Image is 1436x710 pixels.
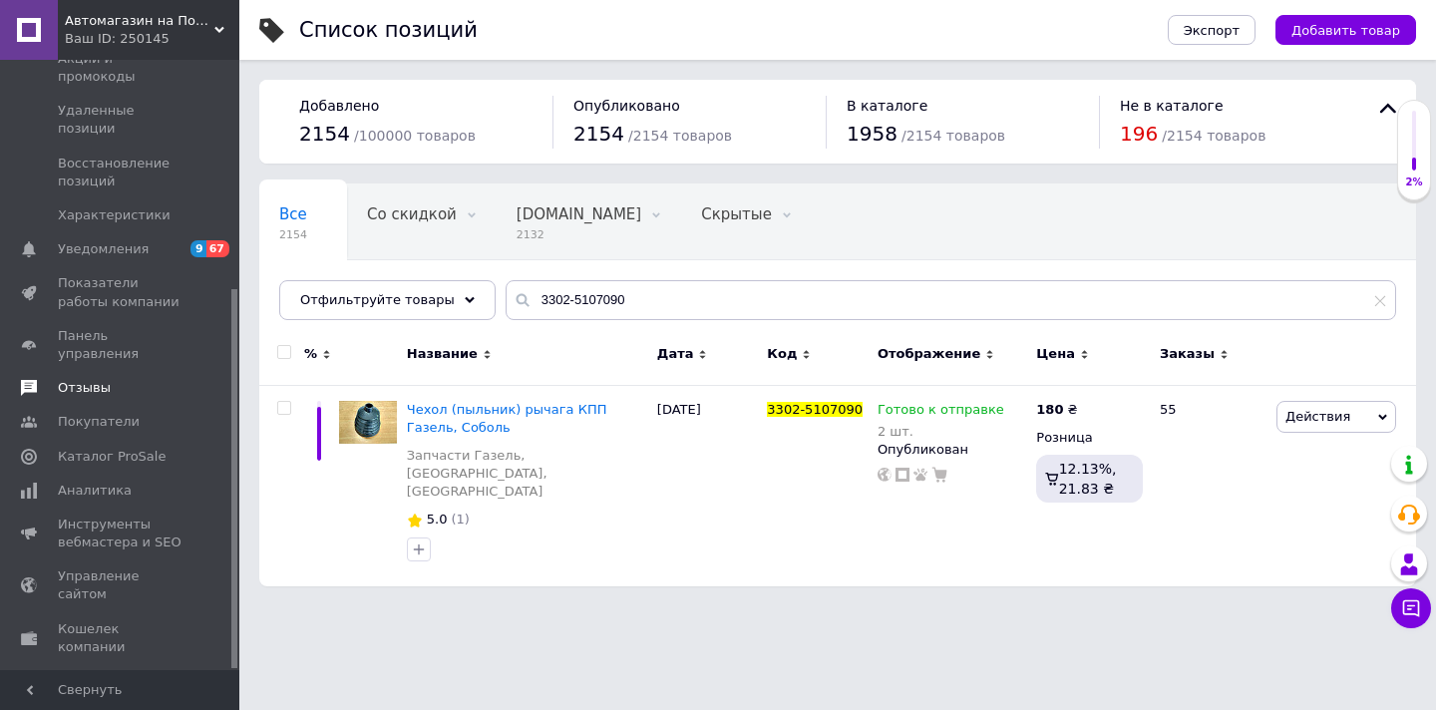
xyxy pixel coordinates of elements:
div: 55 [1148,385,1271,586]
div: Ваш ID: 250145 [65,30,239,48]
span: Заказы [1160,345,1215,363]
span: Панель управления [58,327,184,363]
span: Опубликовано [573,98,680,114]
span: Показатели работы компании [58,274,184,310]
span: Характеристики [58,206,171,224]
span: Восстановление позиций [58,155,184,190]
div: 2% [1398,176,1430,189]
span: Инструменты вебмастера и SEO [58,516,184,551]
span: 5.0 [427,512,448,527]
span: Каталог ProSale [58,448,166,466]
span: 1958 [847,122,897,146]
span: Название [407,345,478,363]
span: 196 [1120,122,1158,146]
span: Добавить товар [1291,23,1400,38]
span: В каталоге [847,98,927,114]
span: 2154 [573,122,624,146]
button: Экспорт [1168,15,1256,45]
span: Автомагазин на Позняках [65,12,214,30]
span: 2154 [299,122,350,146]
span: Действия [1285,409,1350,424]
span: Уведомления [58,240,149,258]
span: 67 [206,240,229,257]
span: [DOMAIN_NAME] [517,205,641,223]
img: Чехол (пыльник) рычага КПП Газель, Соболь [339,401,397,444]
span: Отфильтруйте товары [300,292,455,307]
input: Поиск по названию позиции, артикулу и поисковым запросам [506,280,1396,320]
div: ₴ [1036,401,1077,419]
div: [DATE] [652,385,763,586]
div: Розница [1036,429,1143,447]
span: Покупатели [58,413,140,431]
span: Готово к отправке [878,402,1004,423]
span: 2154 [279,227,307,242]
span: Отображение [878,345,980,363]
b: 180 [1036,402,1063,417]
span: Все [279,205,307,223]
span: Акции и промокоды [58,50,184,86]
span: Цена [1036,345,1075,363]
a: Чехол (пыльник) рычага КПП Газель, Соболь [407,402,607,435]
span: 2132 [517,227,641,242]
span: 3302-5107090 [767,402,863,417]
span: / 2154 товаров [628,128,732,144]
span: 9 [190,240,206,257]
span: / 100000 товаров [354,128,476,144]
span: Экспорт [1184,23,1240,38]
span: Опубликованные [279,281,415,299]
div: Опубликован [878,441,1026,459]
span: Код [767,345,797,363]
span: % [304,345,317,363]
span: / 2154 товаров [1162,128,1265,144]
span: Со скидкой [367,205,457,223]
span: / 2154 товаров [901,128,1005,144]
a: Запчасти Газель, [GEOGRAPHIC_DATA], [GEOGRAPHIC_DATA] [407,447,647,502]
button: Чат с покупателем [1391,588,1431,628]
button: Добавить товар [1275,15,1416,45]
span: Отзывы [58,379,111,397]
div: Список позиций [299,20,478,41]
span: Скрытые [701,205,772,223]
span: Не в каталоге [1120,98,1224,114]
span: (1) [451,512,469,527]
span: Дата [657,345,694,363]
span: Аналитика [58,482,132,500]
span: 12.13%, 21.83 ₴ [1059,461,1117,497]
span: Кошелек компании [58,620,184,656]
span: Добавлено [299,98,379,114]
span: Удаленные позиции [58,102,184,138]
div: 2 шт. [878,424,1004,439]
span: Управление сайтом [58,567,184,603]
